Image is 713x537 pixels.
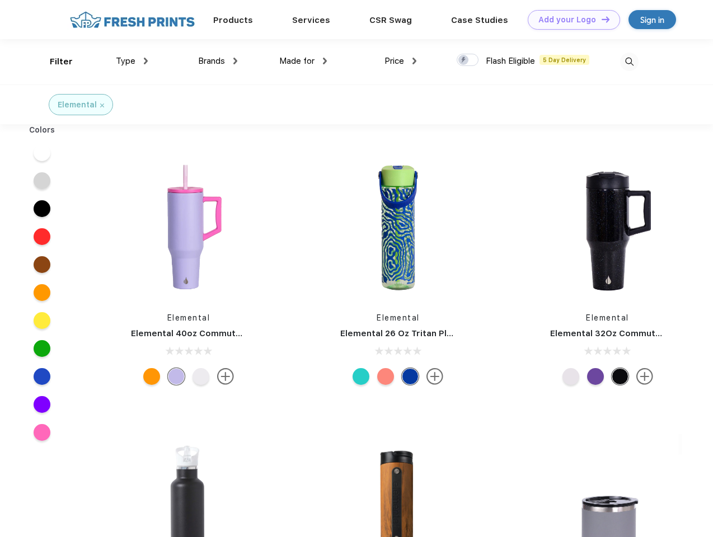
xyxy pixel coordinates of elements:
[116,56,135,66] span: Type
[412,58,416,64] img: dropdown.png
[292,15,330,25] a: Services
[353,368,369,385] div: Robin's Egg
[21,124,64,136] div: Colors
[587,368,604,385] div: Purple
[233,58,237,64] img: dropdown.png
[279,56,315,66] span: Made for
[640,13,664,26] div: Sign in
[562,368,579,385] div: Matte White
[213,15,253,25] a: Products
[426,368,443,385] img: more.svg
[538,15,596,25] div: Add your Logo
[50,55,73,68] div: Filter
[114,152,263,301] img: func=resize&h=266
[193,368,209,385] div: White
[168,368,185,385] div: Lilac Tie Dye
[217,368,234,385] img: more.svg
[402,368,419,385] div: Aqua Waves
[67,10,198,30] img: fo%20logo%202.webp
[167,313,210,322] a: Elemental
[636,368,653,385] img: more.svg
[377,368,394,385] div: Cotton candy
[100,103,104,107] img: filter_cancel.svg
[144,58,148,64] img: dropdown.png
[586,313,629,322] a: Elemental
[369,15,412,25] a: CSR Swag
[612,368,628,385] div: Black Speckle
[486,56,535,66] span: Flash Eligible
[540,55,589,65] span: 5 Day Delivery
[602,16,609,22] img: DT
[384,56,404,66] span: Price
[198,56,225,66] span: Brands
[550,328,702,338] a: Elemental 32Oz Commuter Tumbler
[628,10,676,29] a: Sign in
[143,368,160,385] div: Orange
[377,313,420,322] a: Elemental
[340,328,526,338] a: Elemental 26 Oz Tritan Plastic Water Bottle
[323,152,472,301] img: func=resize&h=266
[323,58,327,64] img: dropdown.png
[131,328,283,338] a: Elemental 40oz Commuter Tumbler
[533,152,682,301] img: func=resize&h=266
[58,99,97,111] div: Elemental
[620,53,639,71] img: desktop_search.svg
